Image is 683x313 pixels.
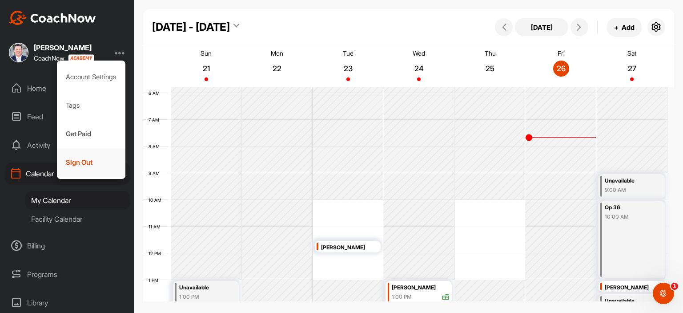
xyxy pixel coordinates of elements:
p: 26 [553,64,569,73]
div: Op 36 [605,203,655,213]
a: September 21, 2025 [171,46,242,87]
p: 23 [340,64,356,73]
div: 1:00 PM [179,293,229,301]
div: 6 AM [143,90,169,96]
div: 12 PM [143,251,170,256]
div: [PERSON_NAME] [321,243,379,253]
div: [PERSON_NAME] [605,283,663,293]
p: Sat [627,49,636,57]
div: Activity [5,134,130,156]
div: 7 AM [143,117,168,122]
div: Feed [5,106,130,128]
img: square_6f9ceecb14d737a640b37be27c2c6f8d.jpg [9,43,28,62]
div: 1 PM [143,277,167,283]
button: +Add [607,18,642,37]
div: Account Settings [57,63,126,91]
p: Tue [343,49,354,57]
div: Billing [5,235,130,257]
p: 25 [482,64,498,73]
p: 22 [269,64,285,73]
a: September 22, 2025 [242,46,313,87]
div: Unavailable [179,283,229,293]
p: 24 [411,64,427,73]
div: Sign Out [57,148,126,177]
div: 9:00 AM [605,186,655,194]
div: Get Paid [57,120,126,148]
div: 10 AM [143,197,170,203]
div: 10:00 AM [605,213,655,221]
div: Calendar [5,163,130,185]
span: + [614,23,619,32]
a: September 25, 2025 [454,46,526,87]
img: CoachNow acadmey [68,54,94,62]
div: Home [5,77,130,99]
div: Unavailable [605,296,655,306]
div: Facility Calendar [25,210,130,228]
span: 1 [671,283,678,290]
img: CoachNow [9,11,96,25]
div: Tags [57,91,126,120]
div: 9 AM [143,171,169,176]
button: [DATE] [515,18,568,36]
p: Fri [558,49,565,57]
iframe: Intercom live chat [653,283,674,304]
p: Mon [271,49,283,57]
div: My Calendar [25,191,130,210]
div: CoachNow [34,54,94,62]
div: [DATE] - [DATE] [152,19,230,35]
p: Sun [201,49,212,57]
div: 8 AM [143,144,169,149]
div: 1:00 PM [392,293,412,301]
p: 27 [624,64,640,73]
div: Programs [5,263,130,285]
div: Unavailable [605,176,655,186]
p: Thu [485,49,496,57]
a: September 26, 2025 [526,46,597,87]
a: September 27, 2025 [596,46,667,87]
p: 21 [198,64,214,73]
div: [PERSON_NAME] [34,44,94,51]
div: [PERSON_NAME] [392,283,450,293]
p: Wed [413,49,425,57]
a: September 23, 2025 [313,46,384,87]
a: September 24, 2025 [384,46,455,87]
div: 11 AM [143,224,169,229]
